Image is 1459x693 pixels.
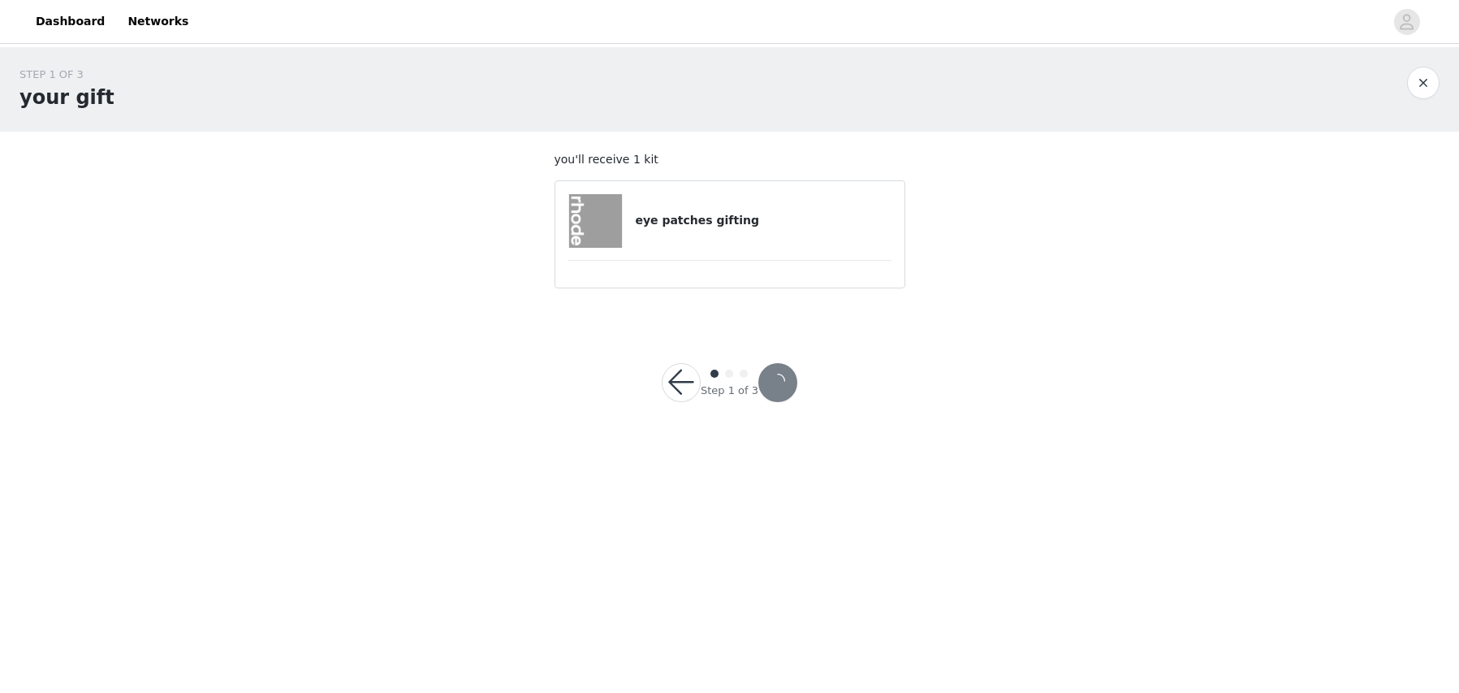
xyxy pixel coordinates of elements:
a: Networks [118,3,198,40]
img: eye patches gifting [569,194,623,248]
h1: your gift [19,83,114,112]
p: you'll receive 1 kit [555,151,905,168]
a: Dashboard [26,3,114,40]
div: STEP 1 OF 3 [19,67,114,83]
div: avatar [1399,9,1414,35]
h4: eye patches gifting [635,212,891,229]
div: Step 1 of 3 [701,383,758,399]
